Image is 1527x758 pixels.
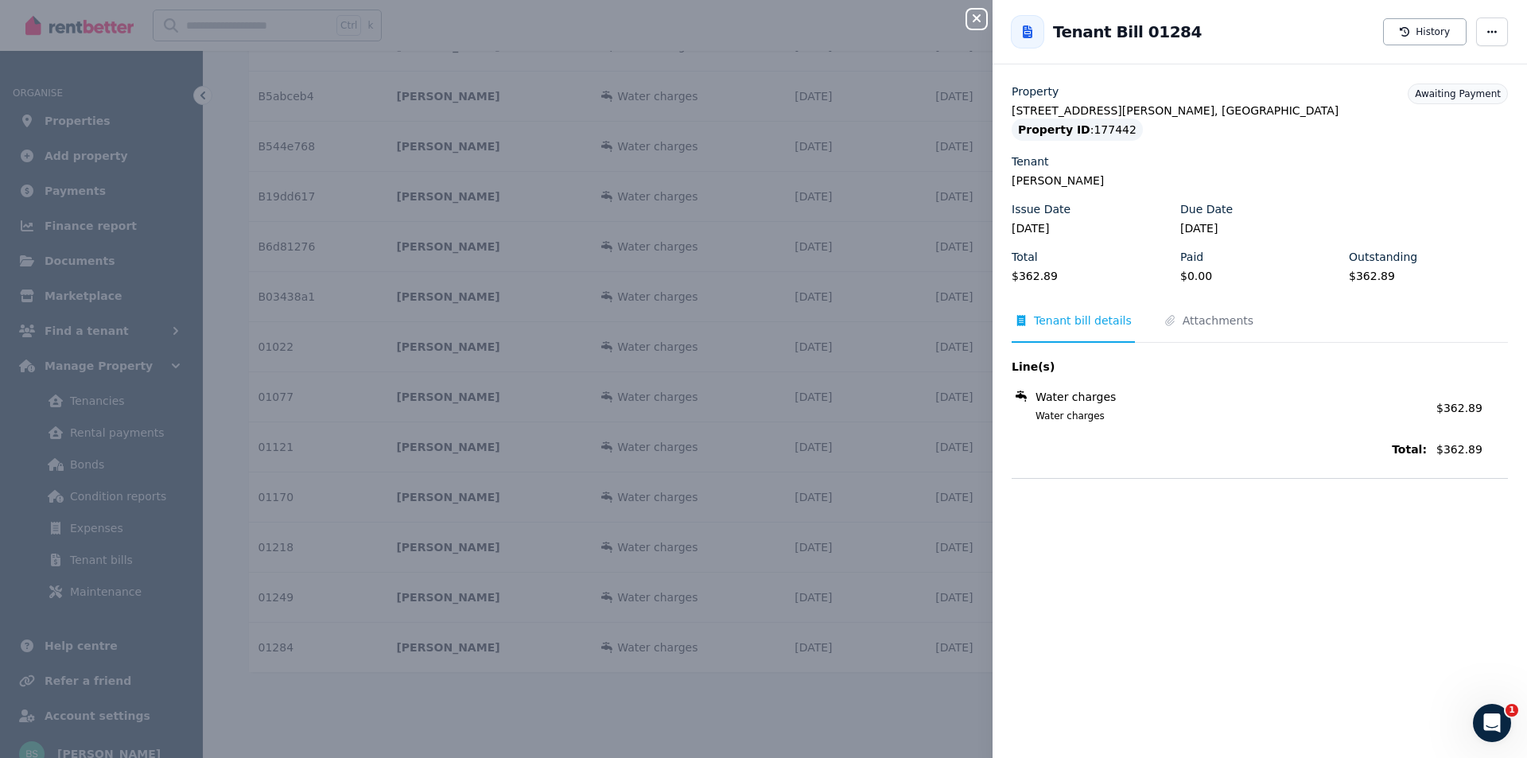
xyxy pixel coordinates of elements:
[1473,704,1511,742] iframe: Intercom live chat
[1012,119,1143,141] div: : 177442
[1034,313,1132,328] span: Tenant bill details
[1180,249,1203,265] label: Paid
[1506,704,1518,717] span: 1
[1349,268,1508,284] legend: $362.89
[1012,173,1508,189] legend: [PERSON_NAME]
[1415,88,1501,99] span: Awaiting Payment
[1383,18,1467,45] button: History
[1180,220,1339,236] legend: [DATE]
[1012,249,1038,265] label: Total
[1012,268,1171,284] legend: $362.89
[1012,359,1427,375] span: Line(s)
[1012,201,1070,217] label: Issue Date
[1012,441,1427,457] span: Total:
[1053,21,1202,43] h2: Tenant Bill 01284
[1012,84,1059,99] label: Property
[1180,268,1339,284] legend: $0.00
[1035,389,1116,405] span: Water charges
[1012,103,1508,119] legend: [STREET_ADDRESS][PERSON_NAME], [GEOGRAPHIC_DATA]
[1012,154,1049,169] label: Tenant
[1016,410,1427,422] span: Water charges
[1180,201,1233,217] label: Due Date
[1436,441,1508,457] span: $362.89
[1349,249,1417,265] label: Outstanding
[1018,122,1090,138] span: Property ID
[1012,313,1508,343] nav: Tabs
[1436,402,1482,414] span: $362.89
[1183,313,1253,328] span: Attachments
[1012,220,1171,236] legend: [DATE]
